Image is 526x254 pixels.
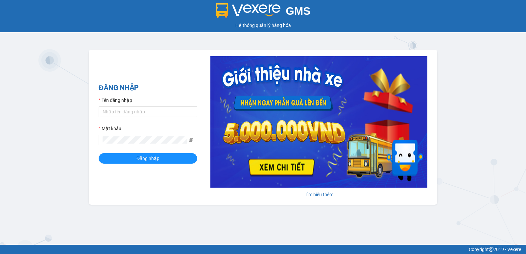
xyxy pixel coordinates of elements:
input: Tên đăng nhập [99,106,197,117]
label: Mật khẩu [99,125,121,132]
div: Hệ thống quản lý hàng hóa [2,22,524,29]
div: Copyright 2019 - Vexere [5,246,521,253]
span: copyright [489,247,493,252]
span: eye-invisible [189,138,193,142]
button: Đăng nhập [99,153,197,164]
a: GMS [216,10,311,15]
input: Mật khẩu [103,136,187,144]
div: Tìm hiểu thêm [210,191,427,198]
label: Tên đăng nhập [99,97,132,104]
span: Đăng nhập [136,155,159,162]
img: banner-0 [210,56,427,188]
h2: ĐĂNG NHẬP [99,82,197,93]
span: GMS [286,5,310,17]
img: logo 2 [216,3,281,18]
